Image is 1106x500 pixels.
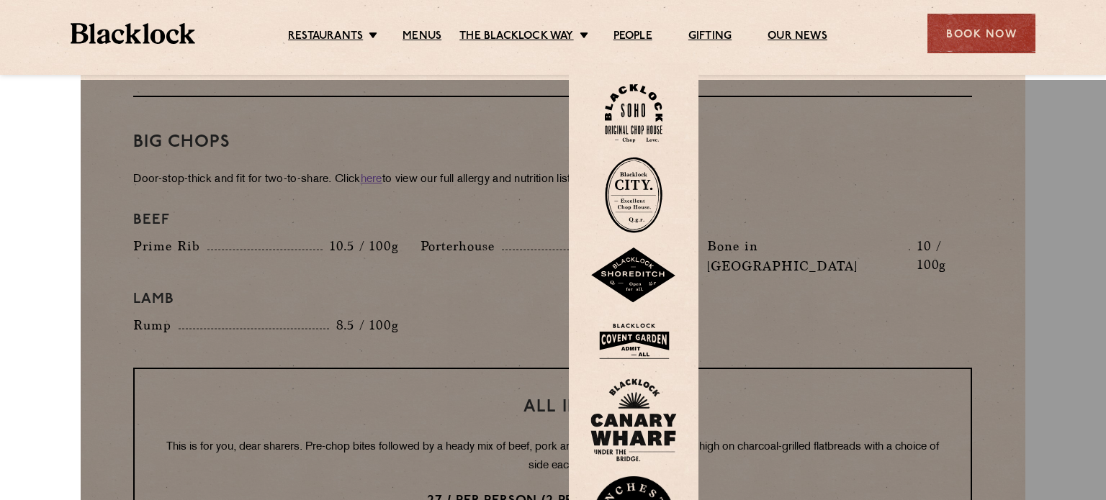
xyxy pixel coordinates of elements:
[613,29,652,45] a: People
[590,318,677,365] img: BLA_1470_CoventGarden_Website_Solid.svg
[288,29,363,45] a: Restaurants
[605,157,662,233] img: City-stamp-default.svg
[605,84,662,142] img: Soho-stamp-default.svg
[688,29,732,45] a: Gifting
[590,378,677,462] img: BL_CW_Logo_Website.svg
[768,29,827,45] a: Our News
[927,14,1035,53] div: Book Now
[403,29,441,45] a: Menus
[459,29,573,45] a: The Blacklock Way
[590,247,677,304] img: Shoreditch-stamp-v2-default.svg
[71,23,195,44] img: BL_Textured_Logo-footer-cropped.svg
